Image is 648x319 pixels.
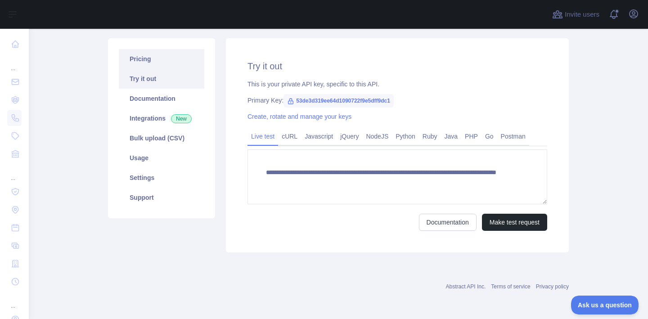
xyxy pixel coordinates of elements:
[119,188,204,207] a: Support
[461,129,481,144] a: PHP
[278,129,301,144] a: cURL
[247,129,278,144] a: Live test
[536,283,569,290] a: Privacy policy
[565,9,599,20] span: Invite users
[283,94,394,108] span: 53de3d319ee64d1090722f9e5dff9dc1
[119,69,204,89] a: Try it out
[419,129,441,144] a: Ruby
[7,164,22,182] div: ...
[446,283,486,290] a: Abstract API Inc.
[119,168,204,188] a: Settings
[247,60,547,72] h2: Try it out
[119,148,204,168] a: Usage
[171,114,192,123] span: New
[482,214,547,231] button: Make test request
[119,128,204,148] a: Bulk upload (CSV)
[550,7,601,22] button: Invite users
[301,129,337,144] a: Javascript
[119,108,204,128] a: Integrations New
[247,80,547,89] div: This is your private API key, specific to this API.
[491,283,530,290] a: Terms of service
[497,129,529,144] a: Postman
[7,292,22,310] div: ...
[247,113,351,120] a: Create, rotate and manage your keys
[481,129,497,144] a: Go
[247,96,547,105] div: Primary Key:
[419,214,477,231] a: Documentation
[7,54,22,72] div: ...
[392,129,419,144] a: Python
[337,129,362,144] a: jQuery
[119,49,204,69] a: Pricing
[362,129,392,144] a: NodeJS
[441,129,462,144] a: Java
[119,89,204,108] a: Documentation
[571,296,639,315] iframe: Toggle Customer Support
